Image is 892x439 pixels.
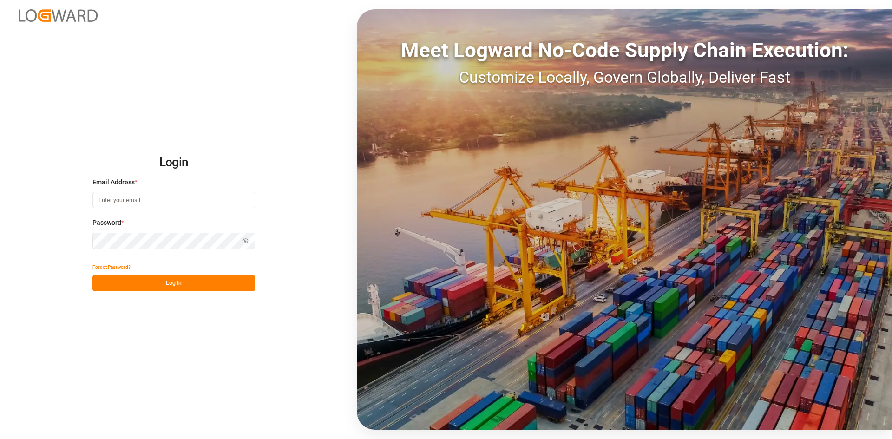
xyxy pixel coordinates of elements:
[357,35,892,66] div: Meet Logward No-Code Supply Chain Execution:
[357,66,892,89] div: Customize Locally, Govern Globally, Deliver Fast
[92,177,135,187] span: Email Address
[19,9,98,22] img: Logward_new_orange.png
[92,275,255,291] button: Log In
[92,148,255,177] h2: Login
[92,218,121,228] span: Password
[92,192,255,208] input: Enter your email
[92,259,131,275] button: Forgot Password?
